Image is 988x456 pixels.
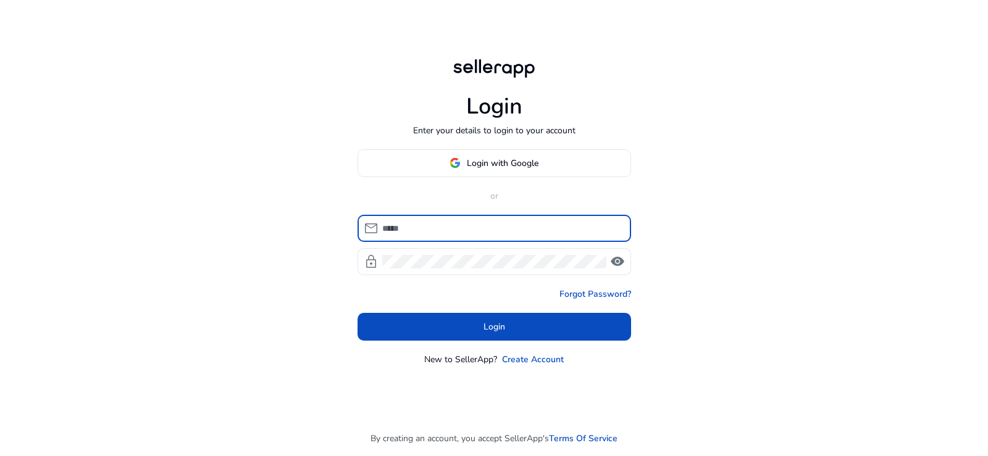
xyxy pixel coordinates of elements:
[484,320,505,333] span: Login
[358,189,631,202] p: or
[364,254,379,269] span: lock
[502,353,564,366] a: Create Account
[466,93,522,120] h1: Login
[358,149,631,177] button: Login with Google
[364,221,379,236] span: mail
[450,157,461,168] img: google-logo.svg
[559,288,631,301] a: Forgot Password?
[467,157,538,170] span: Login with Google
[610,254,625,269] span: visibility
[549,432,617,445] a: Terms Of Service
[424,353,497,366] p: New to SellerApp?
[358,313,631,341] button: Login
[413,124,576,137] p: Enter your details to login to your account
